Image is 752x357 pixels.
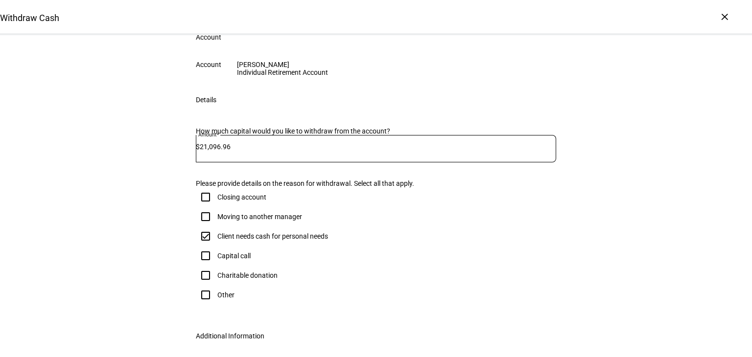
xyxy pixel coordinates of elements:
div: Account [196,61,221,68]
div: Individual Retirement Account [237,68,328,76]
div: × [717,9,732,24]
div: Closing account [217,193,266,201]
div: Charitable donation [217,271,278,279]
div: [PERSON_NAME] [237,61,328,68]
div: Client needs cash for personal needs [217,232,328,240]
div: Moving to another manager [217,213,302,221]
div: How much capital would you like to withdraw from the account? [196,127,556,135]
div: Account [196,33,221,41]
div: Other [217,291,235,299]
div: Details [196,96,216,104]
div: Capital call [217,252,251,260]
span: $ [196,143,200,151]
div: Please provide details on the reason for withdrawal. Select all that apply. [196,179,556,187]
div: Additional Information [196,332,264,340]
mat-label: Amount* [198,132,219,137]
